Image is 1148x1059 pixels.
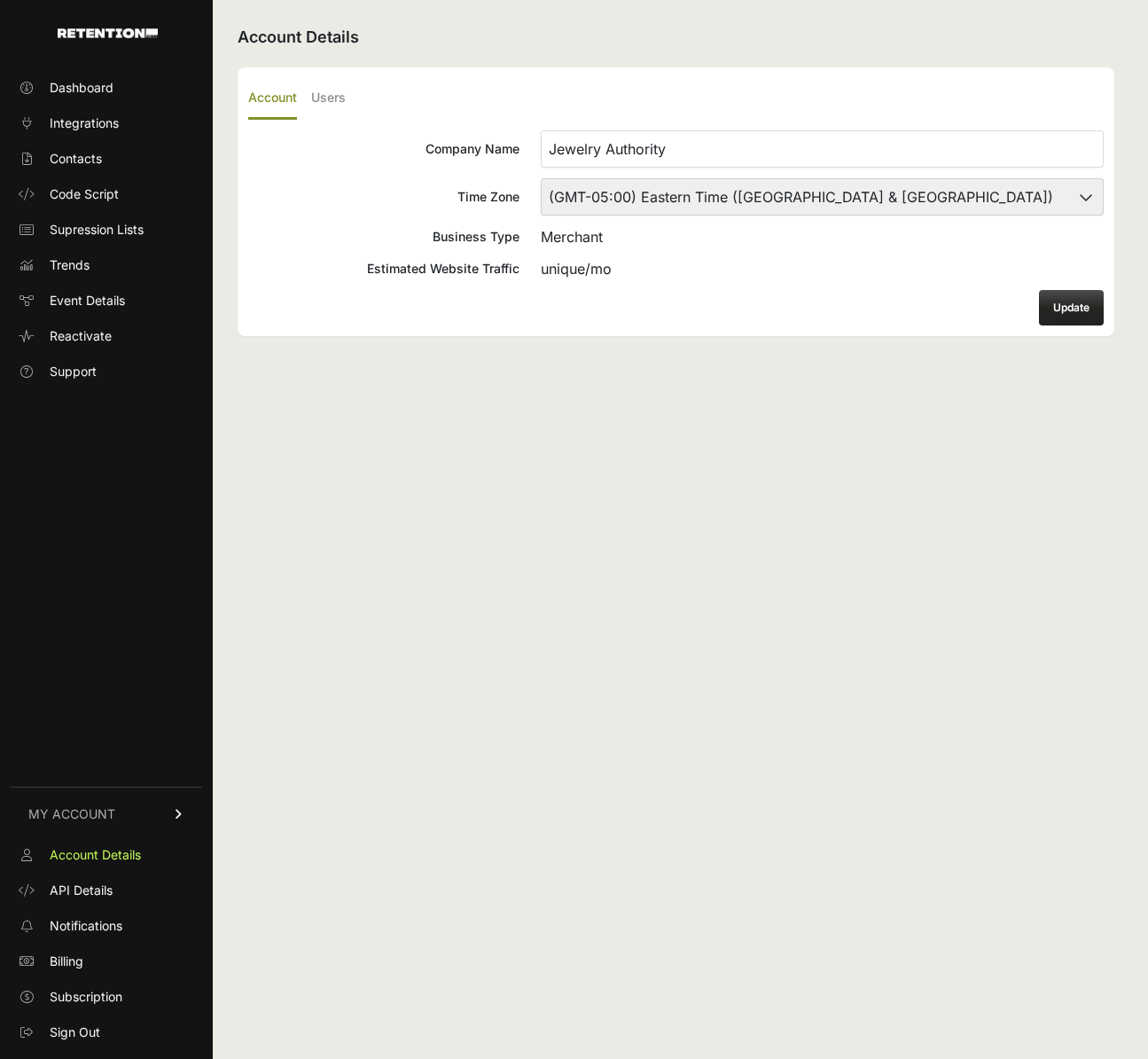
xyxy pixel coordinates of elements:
a: Account Details [11,841,202,869]
a: Event Details [11,286,202,315]
div: Company Name [248,140,519,158]
div: Estimated Website Traffic [248,260,519,278]
label: Users [311,78,346,120]
span: Dashboard [50,79,113,97]
a: Reactivate [11,322,202,350]
span: Code Script [50,185,119,203]
a: Integrations [11,109,202,137]
a: Contacts [11,145,202,173]
a: Trends [11,251,202,279]
span: Account Details [50,846,141,864]
span: Support [50,363,97,380]
span: Trends [50,256,90,274]
span: Billing [50,953,83,970]
span: Integrations [50,114,119,132]
a: Dashboard [11,74,202,102]
a: Notifications [11,912,202,940]
span: MY ACCOUNT [28,805,115,823]
select: Time Zone [541,178,1104,216]
a: Billing [11,947,202,976]
h2: Account Details [238,25,1114,50]
div: Business Type [248,228,519,246]
div: unique/mo [541,258,1104,279]
span: Supression Lists [50,221,144,239]
a: Code Script [11,180,202,208]
span: Subscription [50,988,122,1006]
a: Sign Out [11,1018,202,1047]
input: Company Name [541,130,1104,168]
span: API Details [50,882,113,899]
img: Retention.com [58,28,158,38]
a: Supression Lists [11,216,202,244]
span: Sign Out [50,1024,100,1041]
span: Contacts [50,150,102,168]
a: Subscription [11,983,202,1011]
span: Event Details [50,292,125,310]
a: API Details [11,876,202,905]
span: Reactivate [50,327,112,345]
label: Account [248,78,297,120]
span: Notifications [50,917,122,935]
a: Support [11,357,202,386]
div: Merchant [541,226,1104,247]
div: Time Zone [248,188,519,206]
button: Update [1039,290,1104,326]
a: MY ACCOUNT [11,787,202,841]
